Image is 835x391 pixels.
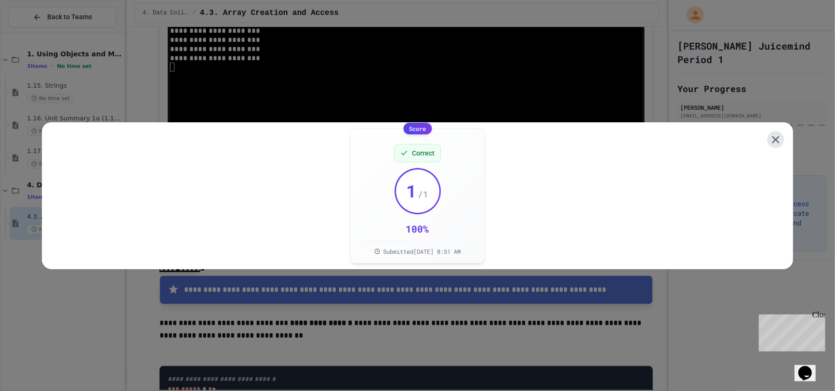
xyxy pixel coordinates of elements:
span: 1 [407,181,417,200]
span: / 1 [418,187,429,201]
span: Correct [412,148,435,158]
span: Submitted [DATE] 8:51 AM [383,248,461,255]
iframe: chat widget [755,311,825,352]
div: 100 % [406,222,429,235]
iframe: chat widget [795,352,825,381]
div: Chat with us now!Close [4,4,66,61]
div: Score [403,123,432,134]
